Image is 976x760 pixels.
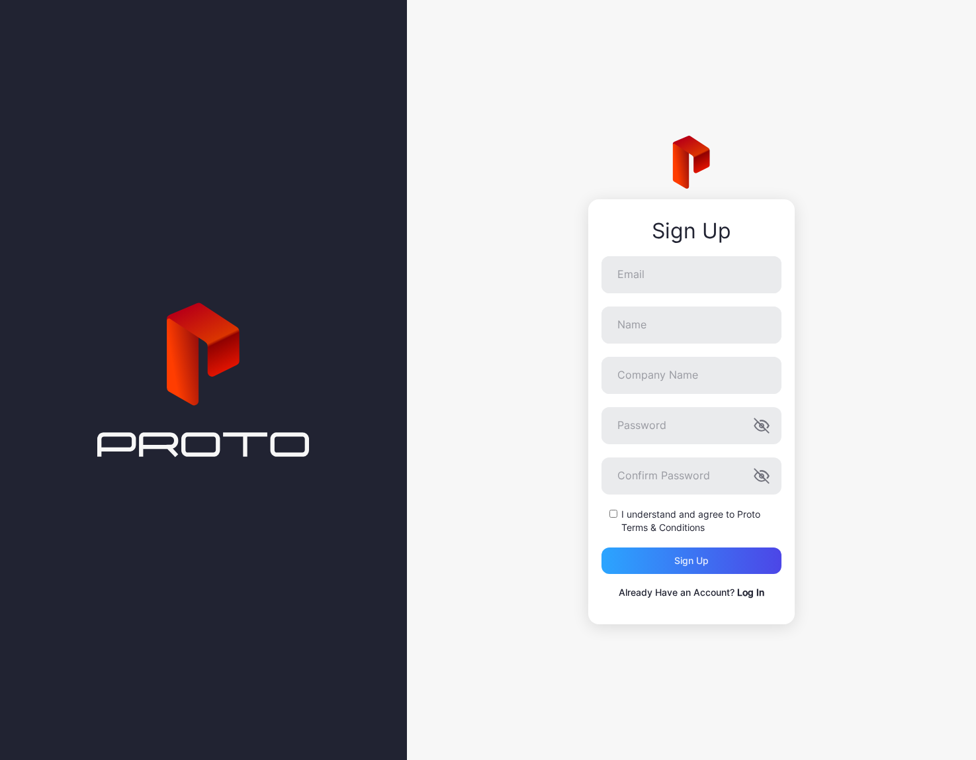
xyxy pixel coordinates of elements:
button: Password [754,418,770,434]
input: Email [601,256,781,293]
label: I understand and agree to [621,508,781,534]
input: Password [601,407,781,444]
p: Already Have an Account? [601,585,781,600]
input: Confirm Password [601,457,781,495]
div: Sign Up [601,219,781,243]
button: Sign up [601,547,781,574]
a: Log In [737,587,764,598]
button: Confirm Password [754,468,770,484]
div: Sign up [674,555,709,566]
input: Name [601,307,781,344]
input: Company Name [601,357,781,394]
